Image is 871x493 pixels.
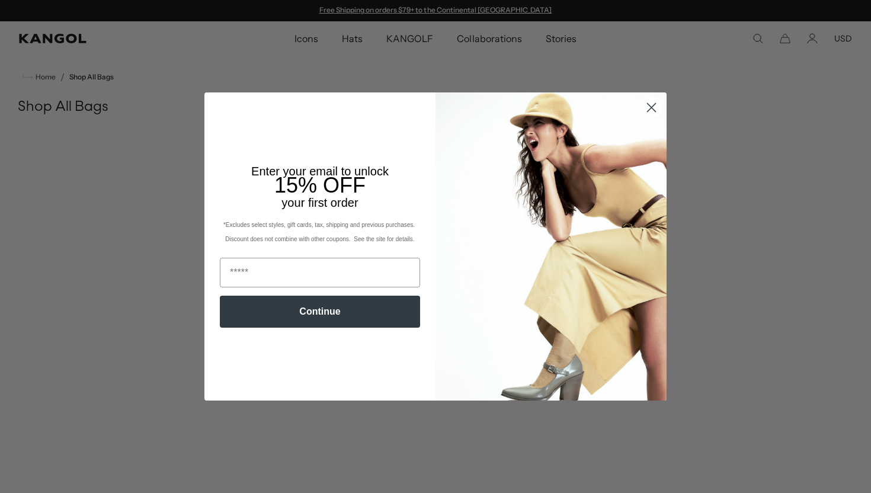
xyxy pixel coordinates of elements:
[641,97,662,118] button: Close dialog
[223,222,417,242] span: *Excludes select styles, gift cards, tax, shipping and previous purchases. Discount does not comb...
[281,196,358,209] span: your first order
[435,92,667,401] img: 93be19ad-e773-4382-80b9-c9d740c9197f.jpeg
[251,165,389,178] span: Enter your email to unlock
[220,296,420,328] button: Continue
[274,173,366,197] span: 15% OFF
[220,258,420,287] input: Email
